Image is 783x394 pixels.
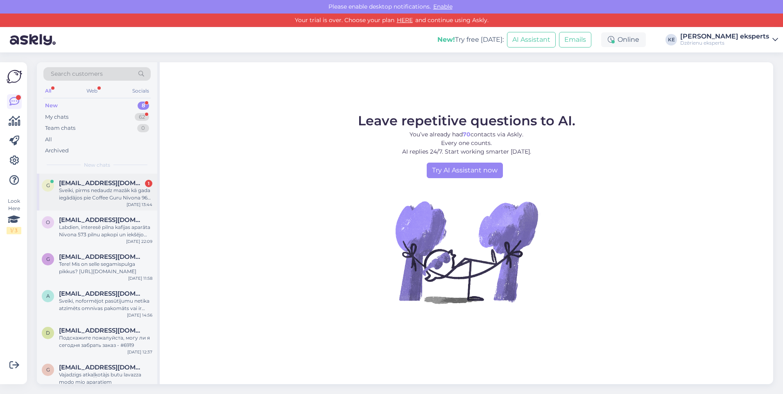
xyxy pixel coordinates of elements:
[138,102,149,110] div: 8
[127,349,152,355] div: [DATE] 12:37
[45,136,52,144] div: All
[145,180,152,187] div: 1
[128,275,152,281] div: [DATE] 11:58
[46,256,50,262] span: g
[59,364,144,371] span: gunita.jankovska2@inbox.lv
[437,36,455,43] b: New!
[43,86,53,96] div: All
[437,35,504,45] div: Try free [DATE]:
[46,182,50,188] span: g
[680,33,769,40] div: [PERSON_NAME] eksperts
[131,86,151,96] div: Socials
[559,32,591,48] button: Emails
[126,238,152,245] div: [DATE] 22:09
[127,312,152,318] div: [DATE] 14:56
[137,124,149,132] div: 0
[45,113,68,121] div: My chats
[7,197,21,234] div: Look Here
[680,33,778,46] a: [PERSON_NAME] ekspertsDzērienu eksperts
[463,131,471,138] b: 70
[507,32,556,48] button: AI Assistant
[45,102,58,110] div: New
[51,70,103,78] span: Search customers
[135,113,149,121] div: 62
[46,367,50,373] span: g
[393,178,540,326] img: No Chat active
[59,334,152,349] div: Подскажите пожалуйста, могу ли я сегодня забрать заказ - #6919
[46,293,50,299] span: a
[394,16,415,24] a: HERE
[59,371,152,386] div: Vajadzigs atkaļķotàjs butu lavazza modo mio aparatiem
[7,69,22,84] img: Askly Logo
[59,297,152,312] div: Sveiki, noformējot pasūtījumu netika atzīmēts omnivas pakomāts vai ir iespēja piegādāt pasūtijumu...
[45,124,75,132] div: Team chats
[358,113,575,129] span: Leave repetitive questions to AI.
[59,224,152,238] div: Labdien, interesē pilna kafijas aparāta Nivona 573 pilnu apkopi un iekšējo detaļu pārbaudi. Vai t...
[59,327,144,334] span: deh4eg13@gmail.com
[358,130,575,156] p: You’ve already had contacts via Askly. Every one counts. AI replies 24/7. Start working smarter [...
[59,179,144,187] span: guntars99@gmail.com
[59,216,144,224] span: ototurks@gmail.com
[431,3,455,10] span: Enable
[59,290,144,297] span: agitadreimane@gmail.com
[45,147,69,155] div: Archived
[127,202,152,208] div: [DATE] 13:44
[59,253,144,260] span: geitlin@collade.ee
[680,40,769,46] div: Dzērienu eksperts
[85,86,99,96] div: Web
[59,187,152,202] div: Sveiki, pirms nedaudz mazāk kā gada iegādājos pie Coffee Guru Nivona 965 kafijas aparātu. Diemžēl...
[84,161,110,169] span: New chats
[427,163,503,178] a: Try AI Assistant now
[665,34,677,45] div: KE
[601,32,646,47] div: Online
[46,219,50,225] span: o
[7,227,21,234] div: 1 / 3
[59,260,152,275] div: Tere! Mis on selle segamispulga pikkus? [URL][DOMAIN_NAME]
[46,330,50,336] span: d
